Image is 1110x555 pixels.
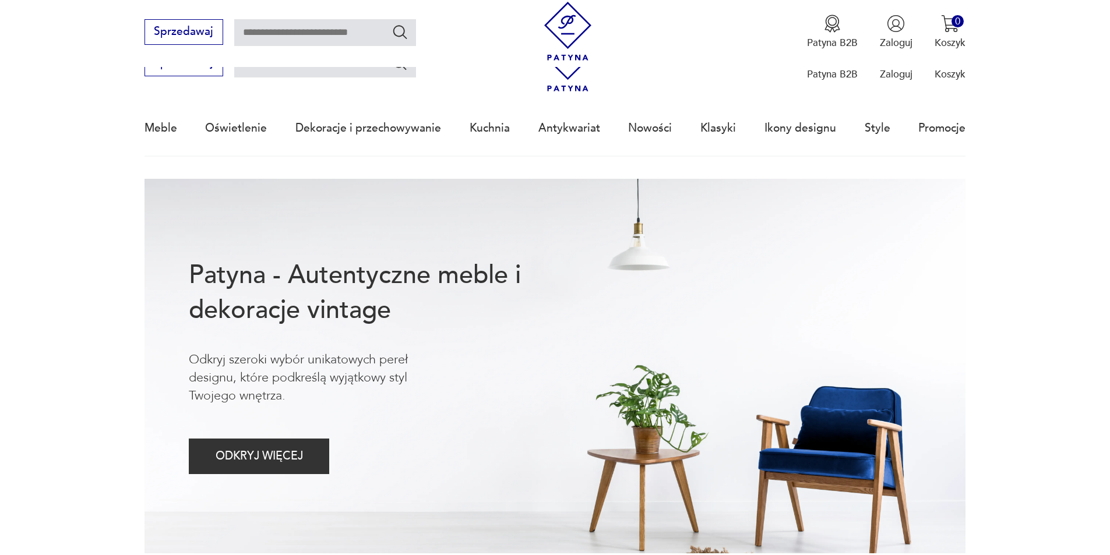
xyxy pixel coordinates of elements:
p: Zaloguj [880,68,912,81]
p: Patyna B2B [807,36,858,50]
a: Oświetlenie [205,101,267,155]
h1: Patyna - Autentyczne meble i dekoracje vintage [189,258,566,328]
img: Ikona koszyka [941,15,959,33]
button: Szukaj [392,55,408,72]
a: Meble [145,101,177,155]
img: Ikona medalu [823,15,841,33]
a: Sprzedawaj [145,59,223,69]
a: ODKRYJ WIĘCEJ [189,453,329,462]
p: Zaloguj [880,36,912,50]
a: Promocje [918,101,965,155]
p: Koszyk [935,68,965,81]
a: Sprzedawaj [145,28,223,37]
button: ODKRYJ WIĘCEJ [189,439,329,474]
img: Ikonka użytkownika [887,15,905,33]
a: Ikona medaluPatyna B2B [807,15,858,50]
img: Patyna - sklep z meblami i dekoracjami vintage [538,2,597,61]
div: 0 [952,15,964,27]
a: Antykwariat [538,101,600,155]
p: Koszyk [935,36,965,50]
button: Sprzedawaj [145,19,223,45]
button: Szukaj [392,23,408,40]
p: Odkryj szeroki wybór unikatowych pereł designu, które podkreślą wyjątkowy styl Twojego wnętrza. [189,351,454,405]
button: 0Koszyk [935,15,965,50]
a: Nowości [628,101,672,155]
a: Style [865,101,890,155]
button: Zaloguj [880,15,912,50]
button: Patyna B2B [807,15,858,50]
a: Kuchnia [470,101,510,155]
a: Ikony designu [764,101,836,155]
a: Klasyki [700,101,736,155]
a: Dekoracje i przechowywanie [295,101,441,155]
p: Patyna B2B [807,68,858,81]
